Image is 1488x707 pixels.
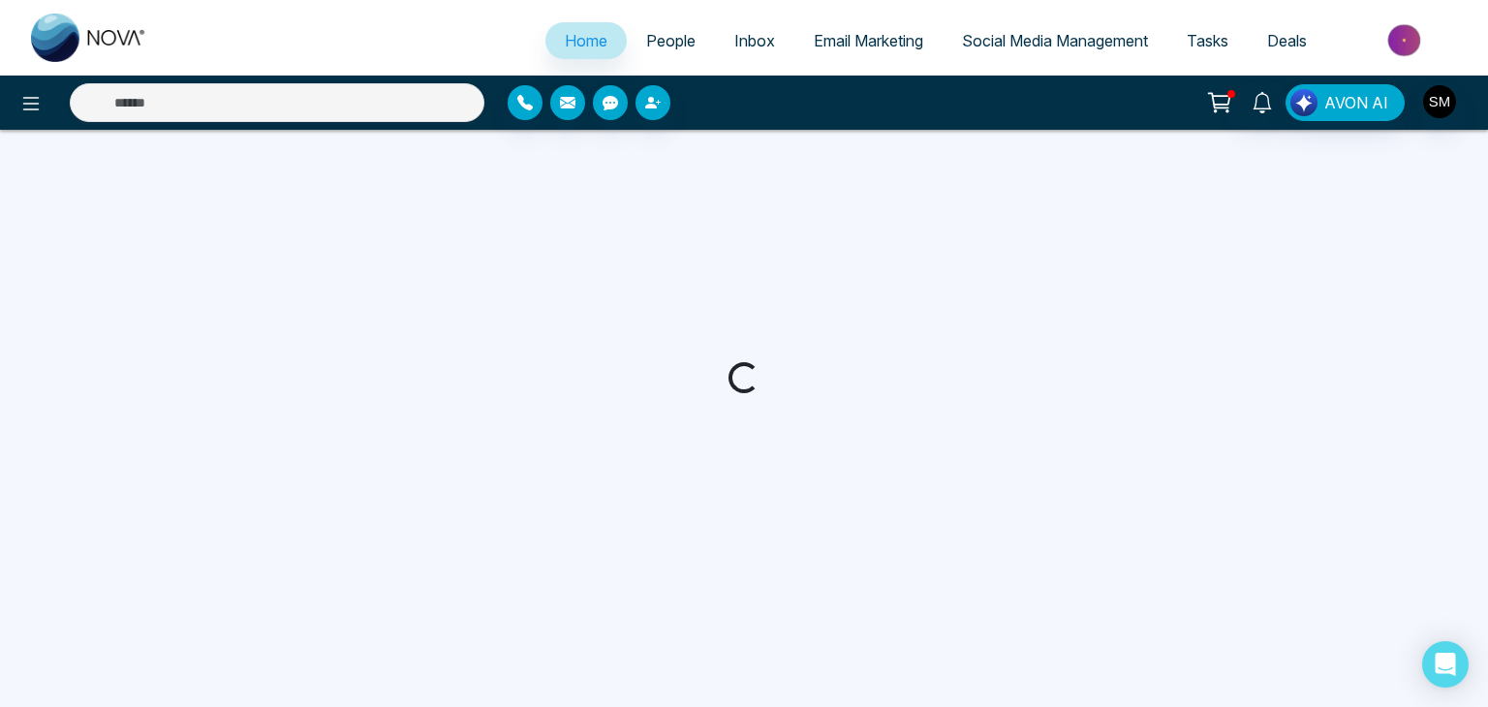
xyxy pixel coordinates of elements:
[565,31,607,50] span: Home
[1324,91,1388,114] span: AVON AI
[794,22,943,59] a: Email Marketing
[646,31,696,50] span: People
[962,31,1148,50] span: Social Media Management
[1187,31,1228,50] span: Tasks
[1423,85,1456,118] img: User Avatar
[1267,31,1307,50] span: Deals
[1248,22,1326,59] a: Deals
[734,31,775,50] span: Inbox
[943,22,1167,59] a: Social Media Management
[715,22,794,59] a: Inbox
[1422,641,1469,688] div: Open Intercom Messenger
[1286,84,1405,121] button: AVON AI
[627,22,715,59] a: People
[1336,18,1476,62] img: Market-place.gif
[545,22,627,59] a: Home
[814,31,923,50] span: Email Marketing
[1167,22,1248,59] a: Tasks
[31,14,147,62] img: Nova CRM Logo
[1290,89,1317,116] img: Lead Flow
